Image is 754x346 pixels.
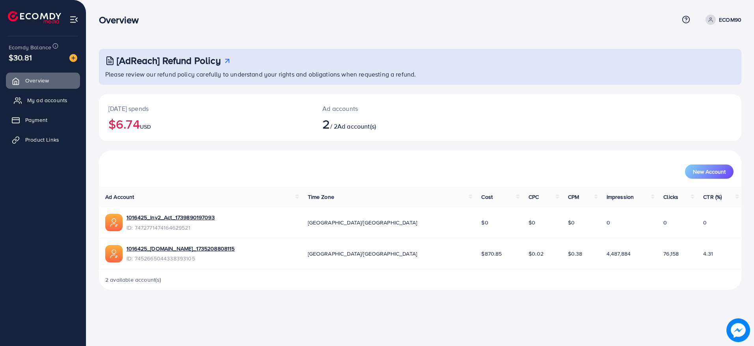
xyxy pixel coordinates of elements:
span: 76,158 [663,250,679,258]
a: 1016425_Inv2_Act_1739890197093 [127,213,215,221]
img: image [726,318,750,342]
span: $0.02 [529,250,544,258]
span: 0 [663,219,667,226]
span: $0 [568,219,575,226]
button: New Account [685,165,734,179]
span: $870.85 [481,250,502,258]
p: Ad accounts [322,104,464,113]
span: My ad accounts [27,96,67,104]
h2: / 2 [322,116,464,131]
span: CTR (%) [703,193,722,201]
p: [DATE] spends [108,104,303,113]
a: 1016425_[DOMAIN_NAME]_1735208808115 [127,245,235,252]
span: 2 available account(s) [105,276,162,284]
span: [GEOGRAPHIC_DATA]/[GEOGRAPHIC_DATA] [308,219,417,226]
span: CPM [568,193,579,201]
span: $0 [529,219,535,226]
span: Product Links [25,136,59,144]
span: New Account [693,169,726,174]
img: logo [8,11,61,23]
span: Clicks [663,193,678,201]
h3: Overview [99,14,145,26]
span: 0 [607,219,610,226]
span: Cost [481,193,493,201]
span: CPC [529,193,539,201]
span: Payment [25,116,47,124]
p: Please review our refund policy carefully to understand your rights and obligations when requesti... [105,69,737,79]
h3: [AdReach] Refund Policy [117,55,221,66]
span: [GEOGRAPHIC_DATA]/[GEOGRAPHIC_DATA] [308,250,417,258]
span: Overview [25,77,49,84]
a: Overview [6,73,80,88]
span: 2 [322,115,330,133]
span: Ad Account [105,193,134,201]
span: 0 [703,219,707,226]
span: 4.31 [703,250,713,258]
span: Ad account(s) [337,122,376,131]
span: $0.38 [568,250,583,258]
span: ID: 7472771474164629521 [127,224,215,232]
h2: $6.74 [108,116,303,131]
a: ECOM90 [702,15,741,25]
span: 4,487,884 [607,250,631,258]
img: image [69,54,77,62]
img: ic-ads-acc.e4c84228.svg [105,214,123,231]
img: ic-ads-acc.e4c84228.svg [105,245,123,262]
span: ID: 7452665044338393105 [127,254,235,262]
img: menu [69,15,78,24]
span: Ecomdy Balance [9,43,51,51]
span: Impression [607,193,634,201]
span: USD [140,123,151,131]
span: Time Zone [308,193,334,201]
p: ECOM90 [719,15,741,24]
span: $30.81 [9,52,32,63]
a: Product Links [6,132,80,148]
a: Payment [6,112,80,128]
a: My ad accounts [6,92,80,108]
span: $0 [481,219,488,226]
